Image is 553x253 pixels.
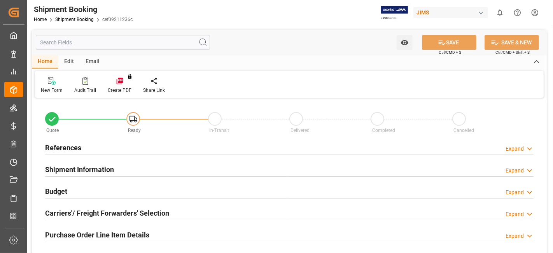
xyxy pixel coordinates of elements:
button: show 0 new notifications [491,4,509,21]
div: Shipment Booking [34,4,133,15]
button: SAVE [422,35,476,50]
div: Email [80,55,105,69]
span: Ctrl/CMD + S [439,49,461,55]
span: Quote [47,128,59,133]
button: Help Center [509,4,526,21]
h2: Carriers'/ Freight Forwarders' Selection [45,208,169,218]
span: Ready [128,128,141,133]
input: Search Fields [36,35,210,50]
a: Home [34,17,47,22]
div: Expand [506,145,524,153]
h2: Purchase Order Line Item Details [45,230,149,240]
span: In-Transit [209,128,229,133]
div: Expand [506,210,524,218]
div: Home [32,55,58,69]
div: JIMS [413,7,488,18]
h2: References [45,142,81,153]
span: Delivered [290,128,310,133]
a: Shipment Booking [55,17,94,22]
div: Audit Trail [74,87,96,94]
div: New Form [41,87,63,94]
h2: Shipment Information [45,164,114,175]
button: open menu [397,35,413,50]
span: Completed [372,128,395,133]
div: Edit [58,55,80,69]
span: Cancelled [453,128,474,133]
div: Expand [506,232,524,240]
button: JIMS [413,5,491,20]
button: SAVE & NEW [485,35,539,50]
div: Share Link [143,87,165,94]
img: Exertis%20JAM%20-%20Email%20Logo.jpg_1722504956.jpg [381,6,408,19]
div: Expand [506,188,524,197]
span: Ctrl/CMD + Shift + S [495,49,530,55]
div: Expand [506,167,524,175]
h2: Budget [45,186,67,197]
